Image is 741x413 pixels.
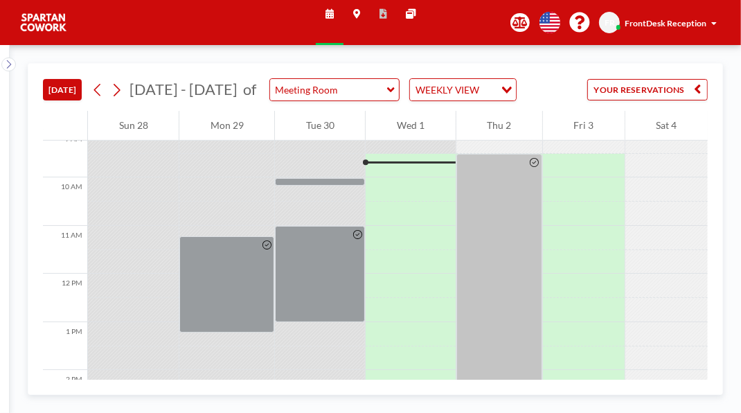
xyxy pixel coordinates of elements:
button: [DATE] [43,79,82,100]
span: [DATE] - [DATE] [130,80,238,98]
div: 12 PM [43,274,87,322]
input: Meeting Room [270,79,387,100]
div: Thu 2 [456,111,542,141]
div: Wed 1 [366,111,455,141]
div: Sat 4 [625,111,708,141]
div: 10 AM [43,177,87,226]
div: 1 PM [43,322,87,371]
div: Search for option [410,79,516,100]
input: Search for option [483,82,493,98]
span: FR [605,17,615,28]
span: WEEKLY VIEW [413,82,481,98]
span: of [243,80,256,99]
div: Mon 29 [179,111,274,141]
div: Tue 30 [275,111,365,141]
div: Fri 3 [543,111,625,141]
img: organization-logo [19,10,68,35]
button: YOUR RESERVATIONS [587,79,708,100]
div: 9 AM [43,130,87,178]
div: Sun 28 [88,111,179,141]
span: FrontDesk Reception [625,18,706,28]
div: 11 AM [43,226,87,274]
